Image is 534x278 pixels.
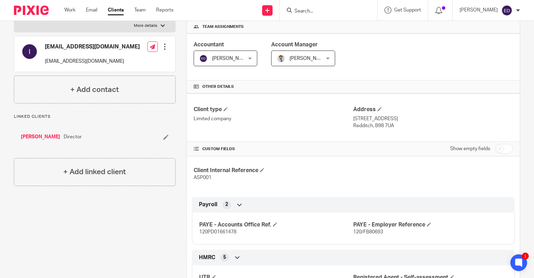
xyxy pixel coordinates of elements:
span: [PERSON_NAME] [212,56,250,61]
h4: Address [353,106,513,113]
span: Director [64,133,82,140]
img: 1693835698283.jfif [277,54,285,63]
span: ASP001 [194,175,211,180]
h4: + Add contact [70,84,119,95]
span: Get Support [394,8,421,13]
span: 5 [223,254,226,261]
h4: PAYE - Employer Reference [353,221,507,229]
span: Payroll [199,201,217,208]
a: Work [64,7,75,14]
p: Redditch, B98 7UA [353,122,513,129]
span: Other details [202,84,234,90]
h4: Client Internal Reference [194,167,353,174]
label: Show empty fields [450,145,490,152]
p: [PERSON_NAME] [460,7,498,14]
img: Pixie [14,6,49,15]
span: 2 [225,201,228,208]
p: More details [134,23,157,29]
p: Limited company [194,115,353,122]
span: Team assignments [202,24,244,30]
span: Account Manager [271,42,318,47]
span: 120/FB80693 [353,230,383,234]
h4: PAYE - Accounts Office Ref. [199,221,353,229]
span: [PERSON_NAME] [290,56,328,61]
span: 120PD01661478 [199,230,236,234]
p: Linked clients [14,114,176,119]
h4: + Add linked client [63,167,126,177]
img: svg%3E [501,5,512,16]
p: [EMAIL_ADDRESS][DOMAIN_NAME] [45,58,140,65]
a: Reports [156,7,173,14]
h4: [EMAIL_ADDRESS][DOMAIN_NAME] [45,43,140,51]
h4: CUSTOM FIELDS [194,146,353,152]
h4: Client type [194,106,353,113]
a: Clients [108,7,124,14]
p: [STREET_ADDRESS] [353,115,513,122]
a: Email [86,7,97,14]
span: Accountant [194,42,224,47]
div: 1 [522,253,529,260]
span: HMRC [199,254,215,261]
img: svg%3E [199,54,208,63]
input: Search [294,8,356,15]
a: Team [134,7,146,14]
a: [PERSON_NAME] [21,133,60,140]
img: svg%3E [21,43,38,60]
